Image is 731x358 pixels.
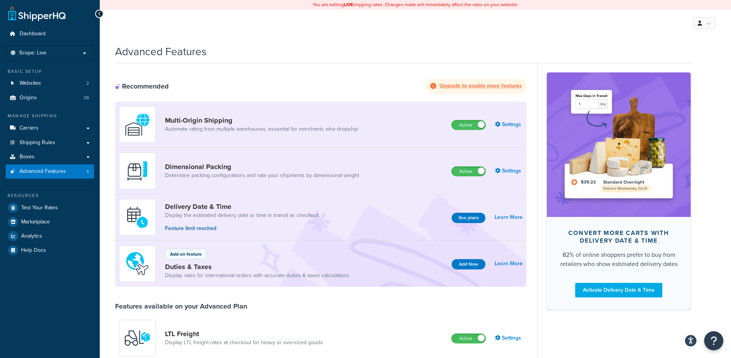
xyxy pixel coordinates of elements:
a: Delivery Date & Time [165,202,320,211]
span: Websites [20,80,41,87]
a: Carriers [6,121,94,135]
img: y79ZsPf0fXUFUhFXDzUgf+ktZg5F2+ohG75+v3d2s1D9TjoU8PiyCIluIjV41seZevKCRuEjTPPOKHJsQcmKCXGdfprl3L4q7... [124,325,151,351]
span: 38 [84,95,89,101]
div: Resources [6,192,94,199]
img: DTVBYsAAAAAASUVORK5CYII= [124,158,151,184]
li: Websites [6,76,94,90]
span: Boxes [20,154,35,160]
div: 82% of online shoppers prefer to buy from retailers who show estimated delivery dates [559,250,678,269]
span: Carriers [20,125,38,131]
h1: Advanced Features [115,44,206,59]
img: gfkeb5ejjkALwAAAABJRU5ErkJggg== [124,204,151,231]
div: Recommended [115,82,169,90]
a: Dashboard [6,27,94,41]
span: Scope: Live [19,50,46,56]
div: Convert more carts with delivery date & time [559,229,678,245]
img: icon-duo-feat-landed-cost-7136b061.png [124,250,151,277]
span: Dashboard [20,31,46,37]
span: Analytics [21,233,42,240]
a: Learn More [495,212,523,223]
button: Open Resource Center [704,331,723,350]
a: LTL Freight [165,330,323,338]
span: 4 [86,168,89,175]
a: Learn More [495,258,523,269]
label: Active [452,120,485,130]
a: Test Your Rates [6,201,94,215]
a: Dimensional Packing [165,163,359,171]
a: Settings [495,166,523,176]
a: Determine packing configurations and rate your shipments by dimensional weight [165,172,359,179]
label: Active [452,334,485,343]
a: Marketplace [6,215,94,229]
span: 2 [86,80,89,87]
button: See plans [452,213,485,223]
div: Manage Shipping [6,113,94,119]
span: Help Docs [21,247,46,254]
span: Origins [20,95,37,101]
a: Settings [495,333,523,343]
a: Origins38 [6,91,94,105]
a: Activate Delivery Date & Time [575,283,662,297]
b: LIVE [344,1,353,8]
span: Marketplace [21,219,50,225]
label: Active [452,167,485,176]
a: Display LTL freight rates at checkout for heavy or oversized goods [165,339,323,347]
div: Features available on your Advanced Plan [115,302,247,310]
p: Add-on feature [170,251,202,258]
a: Multi-Origin Shipping [165,116,358,125]
a: Advanced Features4 [6,164,94,179]
strong: Upgrade to enable more features [439,82,522,90]
li: Advanced Features [6,164,94,179]
a: Help Docs [6,243,94,257]
div: Basic Setup [6,68,94,75]
a: Shipping Rules [6,136,94,150]
a: Display rates for international orders with accurate duties & taxes calculations [165,272,349,279]
a: Settings [495,119,523,130]
img: WatD5o0RtDAAAAAElFTkSuQmCC [124,111,151,138]
span: Advanced Features [20,168,66,175]
a: Duties & Taxes [165,263,349,271]
a: Automate rating from multiple warehouses, essential for merchants who dropship [165,125,358,133]
span: Test Your Rates [21,205,58,211]
a: Analytics [6,229,94,243]
span: Shipping Rules [20,140,55,146]
a: Display the estimated delivery date or time in transit as checkout. [165,212,320,219]
a: Websites2 [6,76,94,90]
a: Boxes [6,150,94,164]
button: Add Now [452,259,485,269]
li: Origins [6,91,94,105]
img: feature-image-ddt-36eae7f7280da8017bfb280eaccd9c446f90b1fe08728e4019434db127062ab4.png [558,84,679,205]
p: Feature limit reached [165,224,320,233]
